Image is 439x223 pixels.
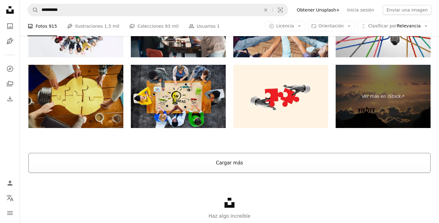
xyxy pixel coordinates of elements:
[357,21,432,31] button: Clasificar porRelevancia
[4,207,16,219] button: Menú
[4,177,16,189] a: Iniciar sesión / Registrarse
[233,65,328,128] img: Manos humanas que conectan rompecabezas que simbolizan el trabajo en equipo coordinado, la estrat...
[259,4,273,16] button: Borrar
[165,23,179,30] span: 93 mil
[27,4,288,16] form: Encuentra imágenes en todo el sitio
[265,21,305,31] button: Licencia
[318,23,344,28] span: Orientación
[4,192,16,204] button: Idioma
[4,20,16,32] a: Fotos
[67,16,120,36] a: Ilustraciones 1,5 mil
[131,65,226,128] img: Grupo multiétnico de gente de Ideas
[368,23,397,28] span: Clasificar por
[217,23,220,30] span: 1
[4,35,16,47] a: Ilustraciones
[383,5,432,15] button: Enviar una imagen
[336,65,431,128] a: Ver más en iStock↗
[28,65,123,128] img: ¡Creando ideas en equipo!
[343,5,378,15] a: Inicia sesión
[129,16,179,36] a: Colecciones 93 mil
[273,4,288,16] button: Búsqueda visual
[293,5,343,15] a: Obtener Unsplash+
[4,93,16,105] a: Historial de descargas
[308,21,355,31] button: Orientación
[4,4,16,17] a: Inicio — Unsplash
[104,23,119,30] span: 1,5 mil
[368,23,421,29] span: Relevancia
[28,153,431,173] button: Cargar más
[28,4,38,16] button: Buscar en Unsplash
[20,212,439,220] p: Haz algo increíble
[4,78,16,90] a: Colecciones
[189,16,220,36] a: Usuarios 1
[276,23,294,28] span: Licencia
[4,63,16,75] a: Explorar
